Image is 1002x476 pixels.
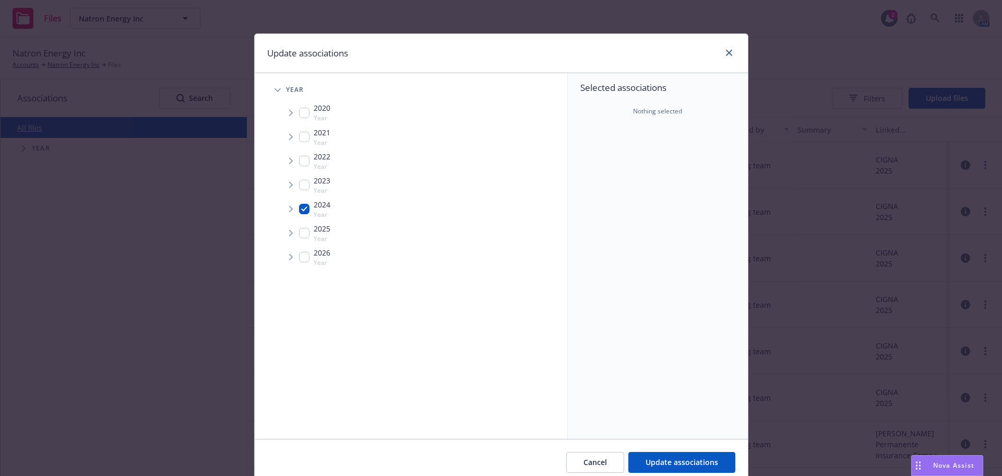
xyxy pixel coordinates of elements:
span: 2022 [314,151,330,162]
button: Nova Assist [911,455,983,476]
button: Cancel [566,452,624,473]
h1: Update associations [267,47,348,60]
span: 2026 [314,247,330,258]
span: Selected associations [580,82,735,94]
span: Year [286,87,304,93]
span: Year [314,138,330,147]
a: close [723,47,735,59]
div: Tree Example [255,79,567,269]
span: Year [314,234,330,243]
span: Update associations [646,457,718,467]
span: 2020 [314,102,330,113]
button: Update associations [628,452,735,473]
span: Year [314,210,330,219]
span: Year [314,186,330,195]
span: 2021 [314,127,330,138]
span: Cancel [583,457,607,467]
span: Year [314,113,330,122]
span: Year [314,162,330,171]
span: Year [314,258,330,267]
span: 2024 [314,199,330,210]
span: Nothing selected [633,107,682,116]
div: Drag to move [912,456,925,475]
span: 2025 [314,223,330,234]
span: 2023 [314,175,330,186]
span: Nova Assist [933,461,974,470]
